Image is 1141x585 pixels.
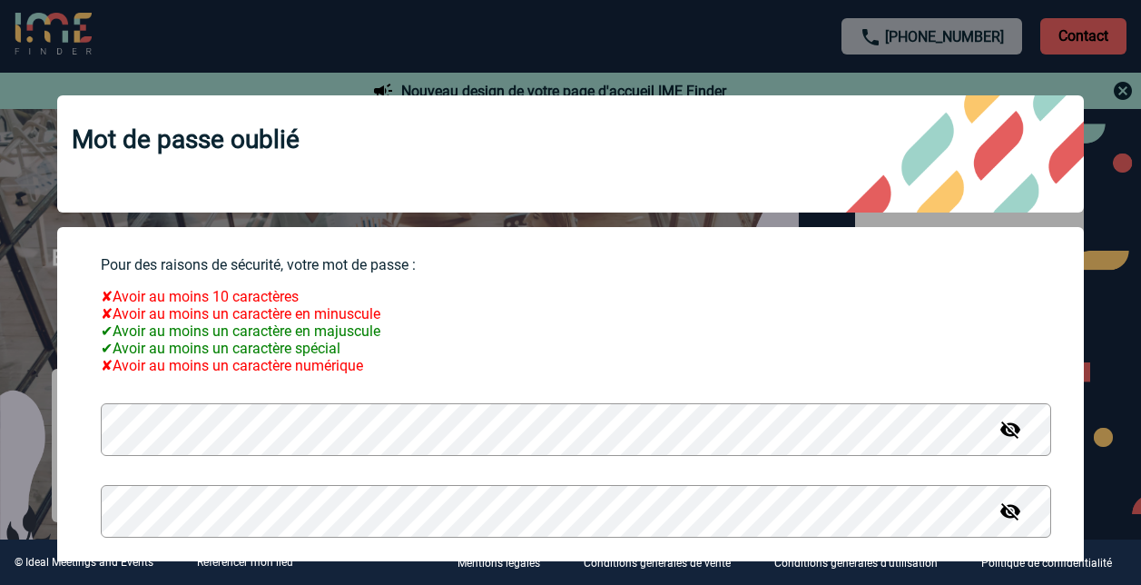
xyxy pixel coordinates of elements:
span: ✔ [101,340,113,357]
div: Avoir au moins un caractère en minuscule [101,305,1040,322]
a: Mentions légales [443,554,569,571]
p: Pour des raisons de sécurité, votre mot de passe : [101,256,1040,273]
span: ✔ [101,322,113,340]
div: Avoir au moins un caractère spécial [101,340,1040,357]
p: Politique de confidentialité [981,558,1112,570]
div: Avoir au moins un caractère numérique [101,357,1040,374]
p: Conditions générales de vente [584,558,731,570]
div: Avoir au moins 10 caractères [101,288,1040,305]
a: Conditions générales de vente [569,554,760,571]
a: Référencer mon lieu [197,556,293,569]
span: ✘ [101,305,113,322]
div: Avoir au moins un caractère en majuscule [101,322,1040,340]
a: Politique de confidentialité [967,554,1141,571]
a: Conditions générales d'utilisation [760,554,967,571]
p: Conditions générales d'utilisation [774,558,938,570]
span: ✘ [101,357,113,374]
span: ✘ [101,288,113,305]
div: Mot de passe oublié [57,95,1084,213]
p: Mentions légales [457,558,540,570]
div: © Ideal Meetings and Events [15,556,153,569]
